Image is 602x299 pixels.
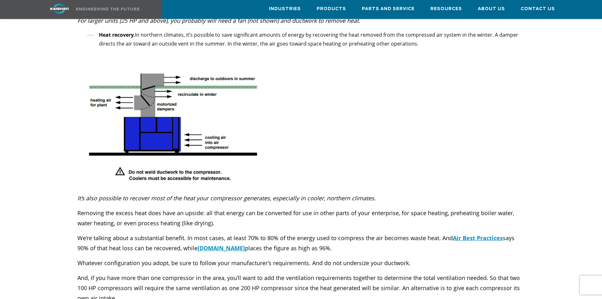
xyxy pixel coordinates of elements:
a: Parts and Service [362,0,415,17]
span: Contact Us [521,5,555,13]
img: diagram [77,63,267,191]
a: Contact Us [521,0,555,17]
p: We’re talking about a substantial benefit. In most cases, at least 70% to 80% of the energy used ... [77,233,525,253]
p: Whatever configuration you adopt, be sure to follow your manufacturer’s requirements. And do not ... [77,258,525,268]
span: Industries [269,5,301,13]
a: Products [317,0,346,17]
span: For larger units (25 HP and above), you probably will need a fan (not shown) and ductwork to remo... [77,17,360,24]
span: Resources [430,5,462,13]
a: About Us [478,0,505,17]
span: Products [317,5,346,13]
em: It’s also possible to recover most of the heat your compressor generates, especially in cooler, n... [77,194,376,202]
span: Heat recovery. [99,31,135,38]
a: Air Best Practices [453,234,503,242]
span: About Us [478,5,505,13]
p: Removing the excess heat does have an upside: all that energy can be converted for use in other p... [77,208,525,228]
img: Engineering the future [76,8,139,10]
a: Industries [269,0,301,17]
a: [DOMAIN_NAME] [198,244,245,252]
a: Resources [430,0,462,17]
span: In northern climates, it’s possible to save significant amounts of energy by recovering the heat ... [99,31,518,47]
img: kaishan logo [36,3,83,14]
span: Parts and Service [362,5,415,13]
